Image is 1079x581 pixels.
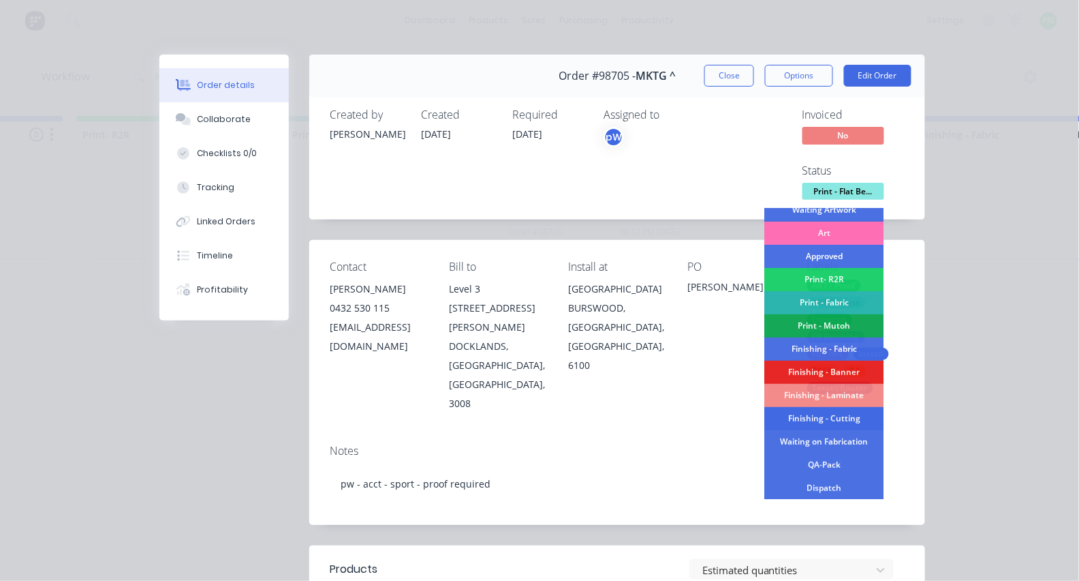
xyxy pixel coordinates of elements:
[198,284,249,296] div: Profitability
[765,222,884,245] div: Art
[802,164,905,177] div: Status
[330,127,405,141] div: [PERSON_NAME]
[159,136,289,170] button: Checklists 0/0
[198,113,251,125] div: Collaborate
[449,280,546,413] div: Level 3 [STREET_ADDRESS][PERSON_NAME]DOCKLANDS, [GEOGRAPHIC_DATA], [GEOGRAPHIC_DATA], 3008
[159,68,289,102] button: Order details
[198,79,255,91] div: Order details
[512,108,587,121] div: Required
[802,127,884,144] span: No
[159,102,289,136] button: Collaborate
[844,65,911,87] button: Edit Order
[765,338,884,361] div: Finishing - Fabric
[802,183,884,200] span: Print - Flat Be...
[568,280,666,299] div: [GEOGRAPHIC_DATA]
[159,239,289,273] button: Timeline
[765,477,884,501] div: Dispatch
[421,108,496,121] div: Created
[765,361,884,385] div: Finishing - Banner
[568,299,666,375] div: BURSWOOD, [GEOGRAPHIC_DATA], [GEOGRAPHIC_DATA], 6100
[604,108,740,121] div: Assigned to
[765,65,833,87] button: Options
[159,205,289,239] button: Linked Orders
[765,245,884,269] div: Approved
[765,454,884,477] div: QA-Pack
[688,280,785,299] div: [PERSON_NAME]
[330,463,905,505] div: pw - acct - sport - proof required
[159,273,289,307] button: Profitability
[198,147,257,160] div: Checklists 0/0
[449,260,546,273] div: Bill to
[765,269,884,292] div: Print- R2R
[688,260,785,273] div: PO
[449,337,546,413] div: DOCKLANDS, [GEOGRAPHIC_DATA], [GEOGRAPHIC_DATA], 3008
[765,292,884,315] div: Print - Fabric
[765,315,884,338] div: Print - Mutoh
[636,70,676,83] span: MKTG ^
[198,250,234,262] div: Timeline
[330,108,405,121] div: Created by
[604,127,624,147] button: pW
[512,128,542,140] span: [DATE]
[449,280,546,337] div: Level 3 [STREET_ADDRESS][PERSON_NAME]
[330,318,427,356] div: [EMAIL_ADDRESS][DOMAIN_NAME]
[559,70,636,83] span: Order #98705 -
[765,199,884,222] div: Waiting Artwork
[330,280,427,299] div: [PERSON_NAME]
[421,128,451,140] span: [DATE]
[568,260,666,273] div: Install at
[704,65,754,87] button: Close
[330,445,905,458] div: Notes
[568,280,666,375] div: [GEOGRAPHIC_DATA]BURSWOOD, [GEOGRAPHIC_DATA], [GEOGRAPHIC_DATA], 6100
[330,299,427,318] div: 0432 530 115
[765,408,884,431] div: Finishing - Cutting
[330,280,427,356] div: [PERSON_NAME]0432 530 115[EMAIL_ADDRESS][DOMAIN_NAME]
[198,215,256,228] div: Linked Orders
[765,431,884,454] div: Waiting on Fabrication
[802,108,905,121] div: Invoiced
[802,183,884,203] button: Print - Flat Be...
[159,170,289,205] button: Tracking
[330,260,427,273] div: Contact
[765,385,884,408] div: Finishing - Laminate
[330,561,377,578] div: Products
[198,181,235,194] div: Tracking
